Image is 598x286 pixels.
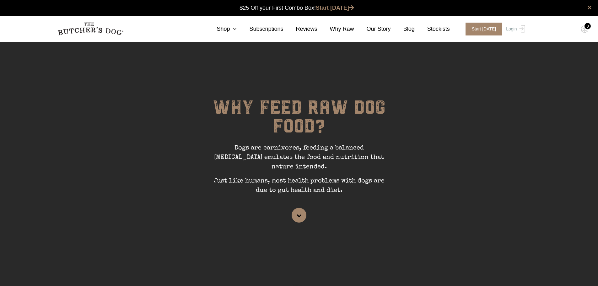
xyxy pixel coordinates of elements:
p: Dogs are carnivores, feeding a balanced [MEDICAL_DATA] emulates the food and nutrition that natur... [205,143,393,176]
a: Why Raw [317,25,354,33]
span: Start [DATE] [466,23,503,35]
a: Blog [391,25,415,33]
a: Login [504,23,525,35]
a: Reviews [283,25,317,33]
img: TBD_Cart-Empty.png [581,25,589,33]
div: 0 [585,23,591,29]
a: Stockists [415,25,450,33]
a: Shop [204,25,237,33]
a: Start [DATE] [459,23,505,35]
a: Start [DATE] [316,5,354,11]
h1: WHY FEED RAW DOG FOOD? [205,98,393,143]
p: Just like humans, most health problems with dogs are due to gut health and diet. [205,176,393,200]
a: Subscriptions [237,25,283,33]
a: close [587,4,592,11]
a: Our Story [354,25,391,33]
